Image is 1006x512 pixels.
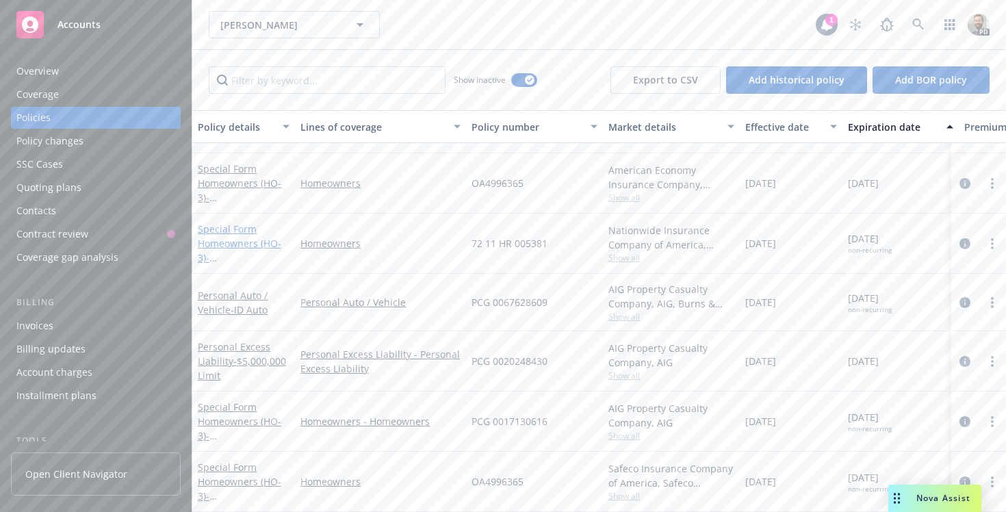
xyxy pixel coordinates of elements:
a: Personal Excess Liability [198,340,286,382]
a: circleInformation [957,474,973,490]
a: Account charges [11,361,181,383]
span: Show inactive [454,74,506,86]
a: Policy changes [11,130,181,152]
div: Policy details [198,120,274,134]
div: non-recurring [848,246,892,255]
a: SSC Cases [11,153,181,175]
a: circleInformation [957,353,973,370]
span: [DATE] [848,291,892,314]
div: SSC Cases [16,153,63,175]
div: AIG Property Casualty Company, AIG [608,401,734,430]
div: Tools [11,434,181,448]
div: AIG Property Casualty Company, AIG [608,341,734,370]
span: [DATE] [745,295,776,309]
div: Invoices [16,315,53,337]
div: Drag to move [888,485,905,512]
button: Policy details [192,110,295,143]
span: Nova Assist [916,492,970,504]
a: Invoices [11,315,181,337]
span: Open Client Navigator [25,467,127,481]
a: circleInformation [957,175,973,192]
button: Nova Assist [888,485,981,512]
span: [DATE] [848,231,892,255]
span: PCG 0020248430 [472,354,547,368]
a: Accounts [11,5,181,44]
div: Policy changes [16,130,83,152]
a: Coverage gap analysis [11,246,181,268]
a: Homeowners - Homeowners [300,414,461,428]
div: Billing updates [16,338,86,360]
a: Switch app [936,11,964,38]
button: Lines of coverage [295,110,466,143]
button: Market details [603,110,740,143]
div: non-recurring [848,305,892,314]
div: American Economy Insurance Company, Safeco Insurance [608,163,734,192]
div: Policies [16,107,51,129]
a: Homeowners [300,474,461,489]
a: more [984,294,1001,311]
span: Export to CSV [633,73,698,86]
span: [DATE] [745,474,776,489]
span: Show all [608,430,734,441]
a: Billing updates [11,338,181,360]
button: Policy number [466,110,603,143]
div: non-recurring [848,485,892,494]
div: Contract review [16,223,88,245]
div: Nationwide Insurance Company of America, Nationwide Insurance Company, Nationwide General Ins Com... [608,223,734,252]
span: OA4996365 [472,176,524,190]
div: Overview [16,60,59,82]
a: Special Form Homeowners (HO-3) [198,400,285,457]
a: Search [905,11,932,38]
a: Policies [11,107,181,129]
img: photo [968,14,990,36]
a: Stop snowing [842,11,869,38]
a: more [984,353,1001,370]
button: Export to CSV [610,66,721,94]
span: [DATE] [848,470,892,494]
div: Market details [608,120,719,134]
button: Effective date [740,110,842,143]
span: OA4996365 [472,474,524,489]
a: Personal Auto / Vehicle [198,289,268,316]
a: more [984,175,1001,192]
span: [DATE] [745,176,776,190]
div: non-recurring [848,424,892,433]
span: Show all [608,192,734,203]
a: Homeowners [300,236,461,251]
span: Accounts [57,19,101,30]
span: PCG 0067628609 [472,295,547,309]
span: [DATE] [848,354,879,368]
span: 72 11 HR 005381 [472,236,547,251]
span: Add BOR policy [895,73,967,86]
a: circleInformation [957,294,973,311]
div: Expiration date [848,120,938,134]
a: Homeowners [300,176,461,190]
span: Show all [608,311,734,322]
a: Installment plans [11,385,181,407]
a: Quoting plans [11,177,181,199]
span: [DATE] [848,176,879,190]
div: Lines of coverage [300,120,446,134]
span: [DATE] [745,236,776,251]
span: Show all [608,490,734,502]
div: Quoting plans [16,177,81,199]
input: Filter by keyword... [209,66,446,94]
a: Coverage [11,84,181,105]
a: Contract review [11,223,181,245]
a: more [984,474,1001,490]
a: Contacts [11,200,181,222]
span: - ID Auto [231,303,268,316]
span: - $5,000,000 Limit [198,355,286,382]
div: Coverage gap analysis [16,246,118,268]
button: [PERSON_NAME] [209,11,380,38]
span: Show all [608,370,734,381]
div: Coverage [16,84,59,105]
a: Overview [11,60,181,82]
a: Special Form Homeowners (HO-3) [198,222,285,293]
span: [DATE] [848,410,892,433]
div: Safeco Insurance Company of America, Safeco Insurance (Liberty Mutual) [608,461,734,490]
a: Personal Auto / Vehicle [300,295,461,309]
a: more [984,235,1001,252]
div: AIG Property Casualty Company, AIG, Burns & [PERSON_NAME] [608,282,734,311]
a: more [984,413,1001,430]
